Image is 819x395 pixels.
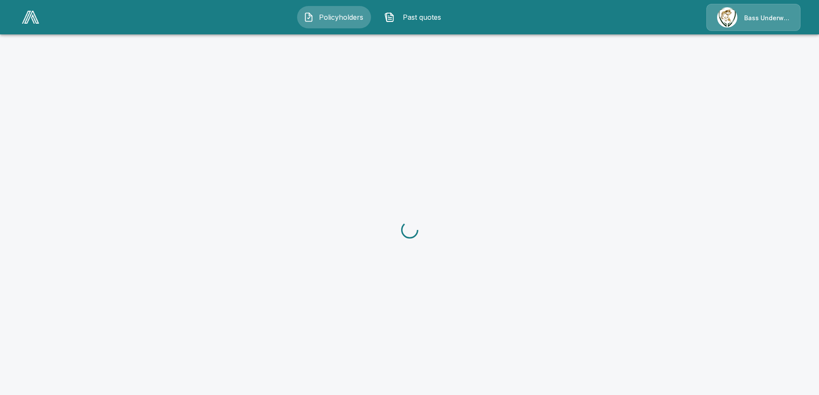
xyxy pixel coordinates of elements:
[304,12,314,22] img: Policyholders Icon
[378,6,452,28] button: Past quotes IconPast quotes
[22,11,39,24] img: AA Logo
[297,6,371,28] button: Policyholders IconPolicyholders
[317,12,365,22] span: Policyholders
[398,12,445,22] span: Past quotes
[384,12,395,22] img: Past quotes Icon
